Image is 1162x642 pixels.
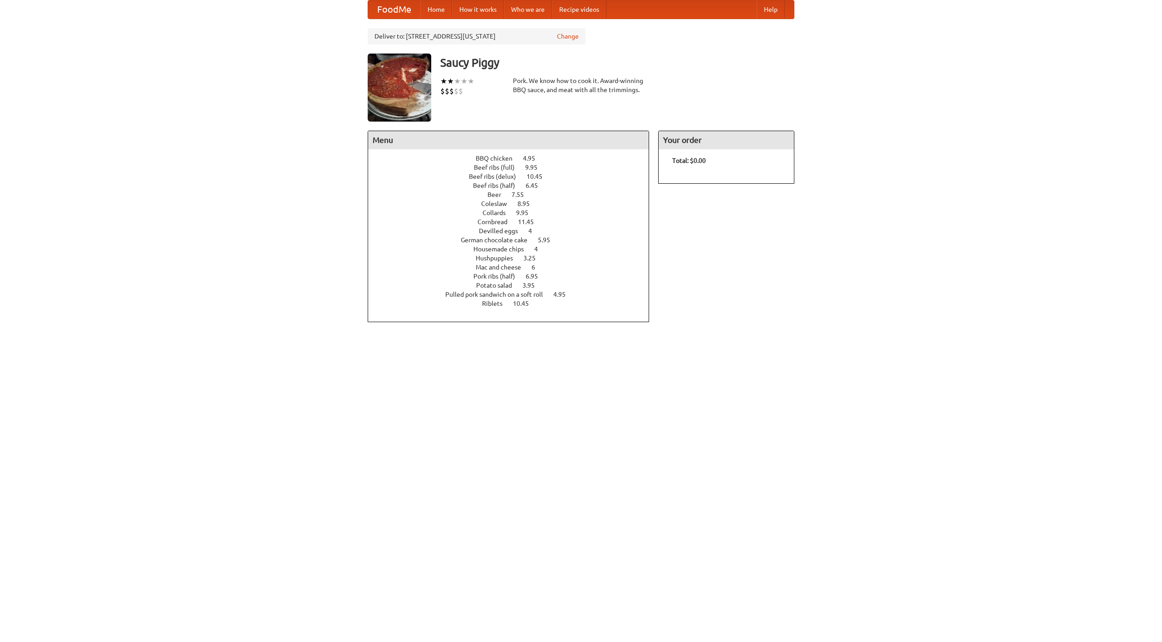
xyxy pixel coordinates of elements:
li: ★ [447,76,454,86]
span: 3.95 [522,282,544,289]
a: Collards 9.95 [483,209,545,216]
a: Help [757,0,785,19]
span: Beef ribs (half) [473,182,524,189]
span: Pork ribs (half) [473,273,524,280]
span: 10.45 [513,300,538,307]
h4: Your order [659,131,794,149]
span: Mac and cheese [476,264,530,271]
li: ★ [454,76,461,86]
span: Pulled pork sandwich on a soft roll [445,291,552,298]
b: Total: $0.00 [672,157,706,164]
span: 3.25 [523,255,545,262]
a: BBQ chicken 4.95 [476,155,552,162]
span: 11.45 [518,218,543,225]
span: 6 [532,264,544,271]
a: Beef ribs (full) 9.95 [474,164,554,171]
a: Pork ribs (half) 6.95 [473,273,555,280]
span: Cornbread [478,218,517,225]
span: 5.95 [538,236,559,244]
a: FoodMe [368,0,420,19]
a: Beef ribs (half) 6.45 [473,182,555,189]
h4: Menu [368,131,649,149]
span: 6.95 [526,273,547,280]
h3: Saucy Piggy [440,54,794,72]
a: Home [420,0,452,19]
span: Collards [483,209,515,216]
span: 4.95 [523,155,544,162]
a: How it works [452,0,504,19]
a: Cornbread 11.45 [478,218,551,225]
a: Riblets 10.45 [482,300,546,307]
a: Devilled eggs 4 [479,227,549,235]
span: 7.55 [512,191,533,198]
a: German chocolate cake 5.95 [461,236,567,244]
a: Beef ribs (delux) 10.45 [469,173,559,180]
span: 4 [534,245,547,253]
a: Coleslaw 8.95 [481,200,547,207]
span: 10.45 [527,173,551,180]
span: Riblets [482,300,512,307]
a: Who we are [504,0,552,19]
span: Housemade chips [473,245,533,253]
a: Recipe videos [552,0,606,19]
a: Hushpuppies 3.25 [476,255,552,262]
span: Potato salad [476,282,521,289]
span: BBQ chicken [476,155,522,162]
div: Pork. We know how to cook it. Award-winning BBQ sauce, and meat with all the trimmings. [513,76,649,94]
span: Beef ribs (full) [474,164,524,171]
img: angular.jpg [368,54,431,122]
a: Change [557,32,579,41]
span: 9.95 [525,164,547,171]
li: ★ [468,76,474,86]
li: $ [445,86,449,96]
span: Coleslaw [481,200,516,207]
a: Mac and cheese 6 [476,264,552,271]
span: German chocolate cake [461,236,537,244]
li: $ [458,86,463,96]
span: Beer [487,191,510,198]
span: 4 [528,227,541,235]
span: 6.45 [526,182,547,189]
a: Beer 7.55 [487,191,541,198]
a: Potato salad 3.95 [476,282,551,289]
span: Devilled eggs [479,227,527,235]
a: Housemade chips 4 [473,245,555,253]
span: Hushpuppies [476,255,522,262]
li: $ [454,86,458,96]
span: 4.95 [553,291,575,298]
span: 8.95 [517,200,539,207]
a: Pulled pork sandwich on a soft roll 4.95 [445,291,582,298]
li: ★ [440,76,447,86]
span: 9.95 [516,209,537,216]
li: $ [440,86,445,96]
li: $ [449,86,454,96]
span: Beef ribs (delux) [469,173,525,180]
li: ★ [461,76,468,86]
div: Deliver to: [STREET_ADDRESS][US_STATE] [368,28,586,44]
